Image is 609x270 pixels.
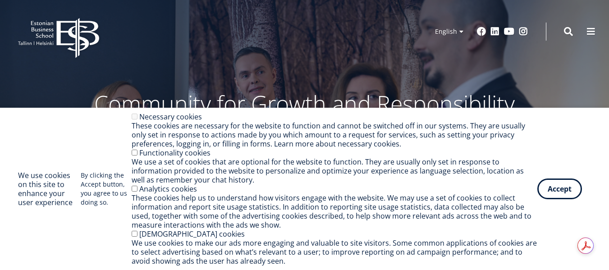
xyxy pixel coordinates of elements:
div: These cookies help us to understand how visitors engage with the website. We may use a set of coo... [132,193,537,229]
p: By clicking the Accept button, you agree to us doing so. [81,171,132,207]
label: [DEMOGRAPHIC_DATA] cookies [139,229,245,239]
a: Instagram [519,27,528,36]
div: We use a set of cookies that are optional for the website to function. They are usually only set ... [132,157,537,184]
a: Linkedin [490,27,499,36]
label: Functionality cookies [139,148,211,158]
a: Facebook [477,27,486,36]
a: Youtube [504,27,514,36]
button: Accept [537,178,582,199]
div: We use cookies to make our ads more engaging and valuable to site visitors. Some common applicati... [132,238,537,265]
label: Analytics cookies [139,184,197,194]
div: These cookies are necessary for the website to function and cannot be switched off in our systems... [132,121,537,148]
h2: We use cookies on this site to enhance your user experience [18,171,81,207]
p: Community for Growth and Responsibility [66,90,544,117]
label: Necessary cookies [139,112,202,122]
